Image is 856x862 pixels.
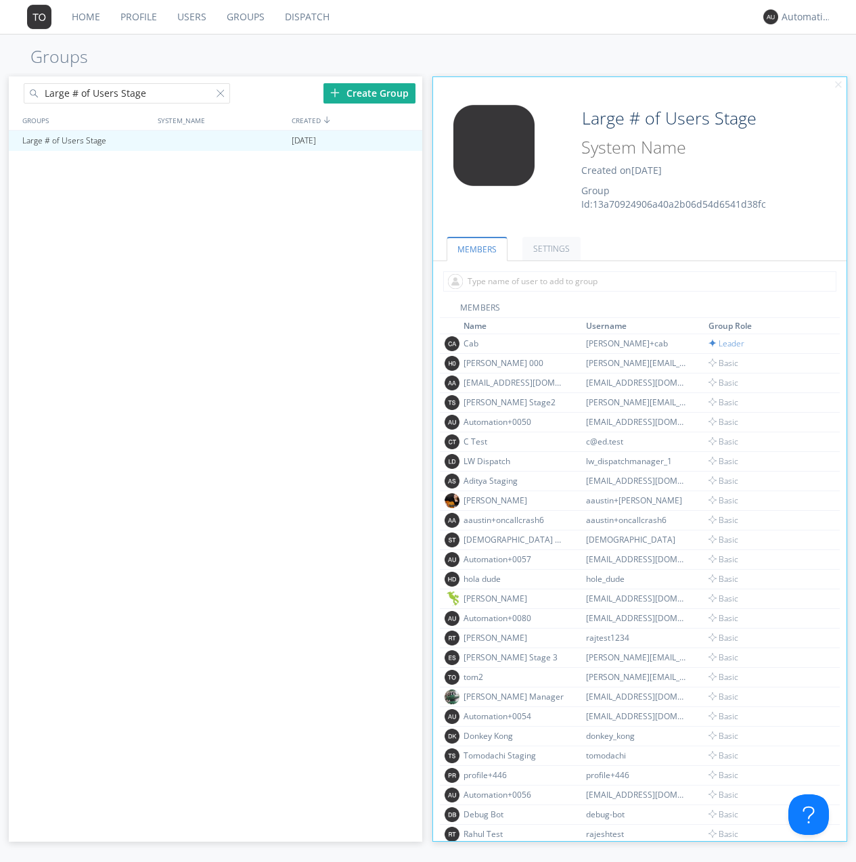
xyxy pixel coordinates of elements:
div: [PERSON_NAME][EMAIL_ADDRESS][DOMAIN_NAME] [586,357,688,369]
span: Basic [708,455,738,467]
div: debug-bot [586,809,688,820]
img: 373638.png [445,748,459,763]
span: Basic [708,475,738,486]
div: c@ed.test [586,436,688,447]
div: [EMAIL_ADDRESS][DOMAIN_NAME] [586,710,688,722]
span: Basic [708,573,738,585]
th: Toggle SortBy [706,318,824,334]
input: Type name of user to add to group [443,271,836,292]
img: plus.svg [330,88,340,97]
img: cancel.svg [834,81,843,90]
div: Automation+0050 [464,416,565,428]
div: [PERSON_NAME][EMAIL_ADDRESS][DOMAIN_NAME] [586,671,688,683]
div: Automation+0054 [464,710,565,722]
img: cada21abab2f45a8aadceff203fa3660 [445,591,459,606]
div: Donkey Kong [464,730,565,742]
img: a3b7bcca2bcb45b99072d328b7ccb61c [445,493,459,508]
a: MEMBERS [447,237,508,261]
div: [EMAIL_ADDRESS][DOMAIN_NAME] [586,475,688,486]
div: [PERSON_NAME]+cab [586,338,688,349]
div: C Test [464,436,565,447]
div: Automation+0057 [464,553,565,565]
div: hola dude [464,573,565,585]
div: Create Group [323,83,415,104]
div: profile+446 [464,769,565,781]
div: [EMAIL_ADDRESS][DOMAIN_NAME] [586,416,688,428]
img: 373638.png [445,552,459,567]
span: Created on [581,164,662,177]
div: Automation+0056 [464,789,565,800]
span: Basic [708,652,738,663]
img: 373638.png [763,9,778,24]
th: Toggle SortBy [584,318,706,334]
div: tom2 [464,671,565,683]
span: Basic [708,416,738,428]
span: Basic [708,789,738,800]
div: aaustin+[PERSON_NAME] [586,495,688,506]
div: [PERSON_NAME] [464,593,565,604]
img: 373638.png [445,650,459,665]
div: profile+446 [586,769,688,781]
div: [EMAIL_ADDRESS][DOMAIN_NAME] [586,377,688,388]
div: [DEMOGRAPHIC_DATA] Test [464,534,565,545]
div: Large # of Users Stage [19,131,153,151]
div: [PERSON_NAME] Stage 3 [464,652,565,663]
input: Search groups [24,83,231,104]
span: Basic [708,750,738,761]
img: 373638.png [445,474,459,489]
input: System Name [577,135,795,160]
div: [EMAIL_ADDRESS][DOMAIN_NAME] [586,593,688,604]
img: 373638.png [445,454,459,469]
th: Toggle SortBy [461,318,584,334]
div: GROUPS [19,110,151,130]
div: Automation+0004 [782,10,832,24]
span: Basic [708,553,738,565]
div: hole_dude [586,573,688,585]
div: LW Dispatch [464,455,565,467]
div: Cab [464,338,565,349]
img: 373638.png [445,395,459,410]
span: Basic [708,593,738,604]
img: 373638.png [445,729,459,744]
img: 373638.png [445,768,459,783]
div: [EMAIL_ADDRESS][DOMAIN_NAME] [586,691,688,702]
span: Basic [708,710,738,722]
div: CREATED [288,110,424,130]
div: [PERSON_NAME] [464,495,565,506]
img: 373638.png [445,336,459,351]
img: 373638.png [445,709,459,724]
img: 592c121a85224758ad7d1fc44e9eebbd [445,689,459,704]
div: [PERSON_NAME][EMAIL_ADDRESS][DOMAIN_NAME] [586,652,688,663]
div: aaustin+oncallcrash6 [586,514,688,526]
div: Aditya Staging [464,475,565,486]
div: [PERSON_NAME] 000 [464,357,565,369]
span: Basic [708,769,738,781]
img: 373638.png [445,670,459,685]
span: Basic [708,377,738,388]
img: 373638.png [445,827,459,842]
div: [PERSON_NAME] Manager [464,691,565,702]
span: Basic [708,534,738,545]
span: Basic [708,671,738,683]
div: [EMAIL_ADDRESS][DOMAIN_NAME] [586,789,688,800]
div: rajtest1234 [586,632,688,643]
div: aaustin+oncallcrash6 [464,514,565,526]
span: Basic [708,396,738,408]
iframe: Toggle Customer Support [788,794,829,835]
span: Group Id: 13a70924906a40a2b06d54d6541d38fc [581,184,766,210]
a: Large # of Users Stage[DATE] [9,131,422,151]
div: Rahul Test [464,828,565,840]
span: Basic [708,691,738,702]
div: [EMAIL_ADDRESS][DOMAIN_NAME] [464,377,565,388]
span: Basic [708,730,738,742]
div: Debug Bot [464,809,565,820]
div: rajeshtest [586,828,688,840]
span: Basic [708,612,738,624]
input: Group Name [577,105,795,132]
img: 373638.png [445,376,459,390]
span: Leader [708,338,744,349]
div: [PERSON_NAME][EMAIL_ADDRESS][DOMAIN_NAME] [586,396,688,408]
img: 373638.png [445,788,459,802]
span: Basic [708,632,738,643]
span: Basic [708,357,738,369]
